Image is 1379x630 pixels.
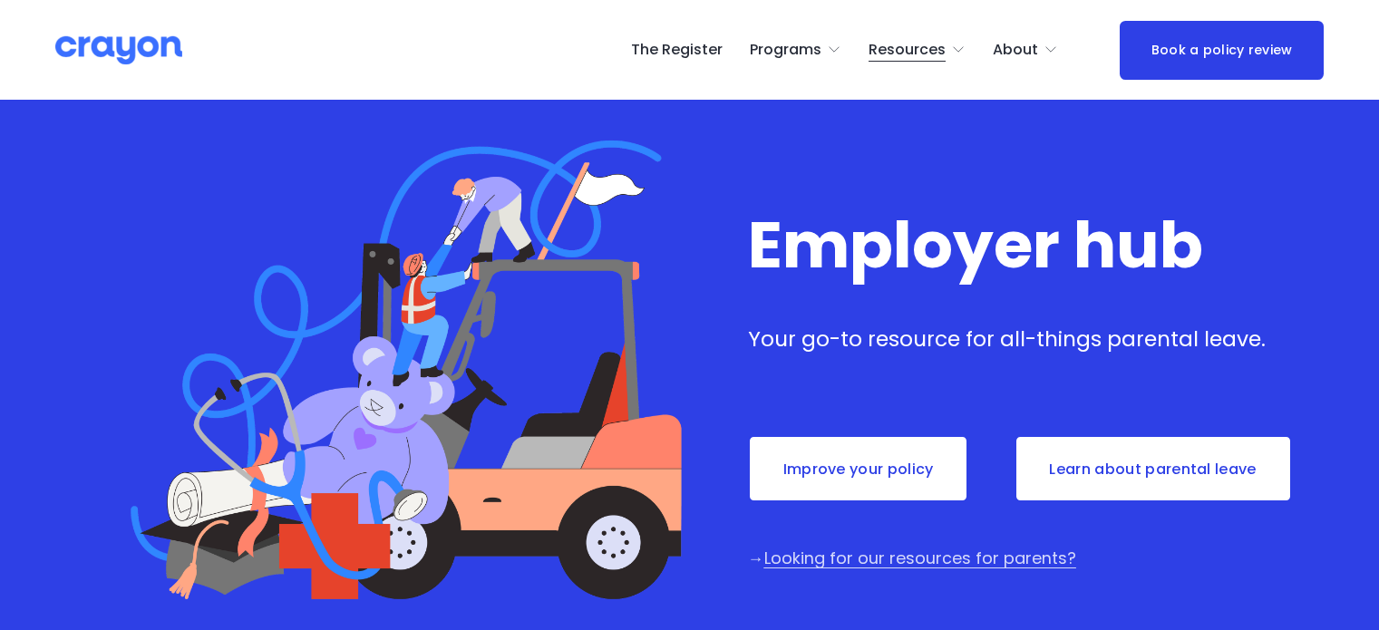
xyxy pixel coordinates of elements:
[993,37,1038,63] span: About
[750,35,841,64] a: folder dropdown
[1120,21,1324,80] a: Book a policy review
[631,35,723,64] a: The Register
[764,547,1076,569] a: Looking for our resources for parents?
[748,435,969,502] a: Improve your policy
[748,212,1271,280] h1: Employer hub
[993,35,1058,64] a: folder dropdown
[55,34,182,66] img: Crayon
[869,35,966,64] a: folder dropdown
[1015,435,1292,502] a: Learn about parental leave
[750,37,821,63] span: Programs
[748,547,764,569] span: →
[748,324,1271,355] p: Your go-to resource for all-things parental leave.
[869,37,946,63] span: Resources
